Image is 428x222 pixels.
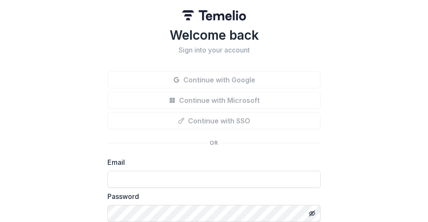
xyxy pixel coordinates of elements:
[107,27,321,43] h1: Welcome back
[182,10,246,20] img: Temelio
[107,157,315,167] label: Email
[107,191,315,202] label: Password
[107,71,321,88] button: Continue with Google
[107,92,321,109] button: Continue with Microsoft
[305,207,319,220] button: Toggle password visibility
[107,112,321,129] button: Continue with SSO
[107,46,321,54] h2: Sign into your account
